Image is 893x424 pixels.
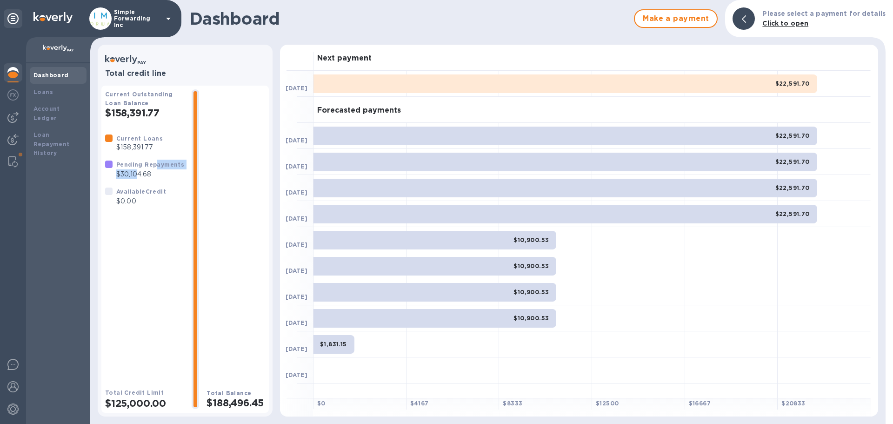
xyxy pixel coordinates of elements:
b: $ 20833 [781,400,805,407]
b: [DATE] [286,85,307,92]
b: [DATE] [286,293,307,300]
b: Current Loans [116,135,163,142]
b: Loan Repayment History [33,131,70,157]
b: $22,591.70 [775,80,810,87]
b: $1,831.15 [320,341,347,348]
h2: $158,391.77 [105,107,184,119]
b: [DATE] [286,189,307,196]
b: [DATE] [286,319,307,326]
p: $0.00 [116,196,166,206]
b: Total Credit Limit [105,389,164,396]
b: $10,900.53 [513,236,549,243]
b: $22,591.70 [775,210,810,217]
b: $ 8333 [503,400,522,407]
h3: Next payment [317,54,372,63]
b: Available Credit [116,188,166,195]
b: Please select a payment for details [762,10,886,17]
b: [DATE] [286,215,307,222]
h3: Total credit line [105,69,265,78]
h2: $125,000.00 [105,397,184,409]
b: $ 4167 [410,400,429,407]
p: Simple Forwarding Inc [114,9,160,28]
p: $158,391.77 [116,142,163,152]
b: Account Ledger [33,105,60,121]
b: $ 12500 [596,400,619,407]
b: Loans [33,88,53,95]
b: [DATE] [286,163,307,170]
b: $22,591.70 [775,132,810,139]
p: $30,104.68 [116,169,184,179]
button: Make a payment [634,9,718,28]
b: [DATE] [286,241,307,248]
b: Total Balance [207,390,251,397]
b: [DATE] [286,345,307,352]
b: $ 0 [317,400,326,407]
span: Make a payment [642,13,709,24]
img: Logo [33,12,73,23]
b: $10,900.53 [513,289,549,296]
h3: Forecasted payments [317,106,401,115]
b: $10,900.53 [513,262,549,269]
b: $22,591.70 [775,184,810,191]
b: [DATE] [286,371,307,378]
h1: Dashboard [190,9,629,28]
b: Pending Repayments [116,161,184,168]
b: Click to open [762,20,808,27]
b: [DATE] [286,267,307,274]
b: Current Outstanding Loan Balance [105,91,173,107]
b: $ 16667 [689,400,711,407]
b: Dashboard [33,72,69,79]
b: $10,900.53 [513,315,549,322]
h2: $188,496.45 [207,397,265,409]
img: Foreign exchange [7,89,19,101]
b: $22,591.70 [775,158,810,165]
div: Unpin categories [4,9,22,28]
b: [DATE] [286,137,307,144]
